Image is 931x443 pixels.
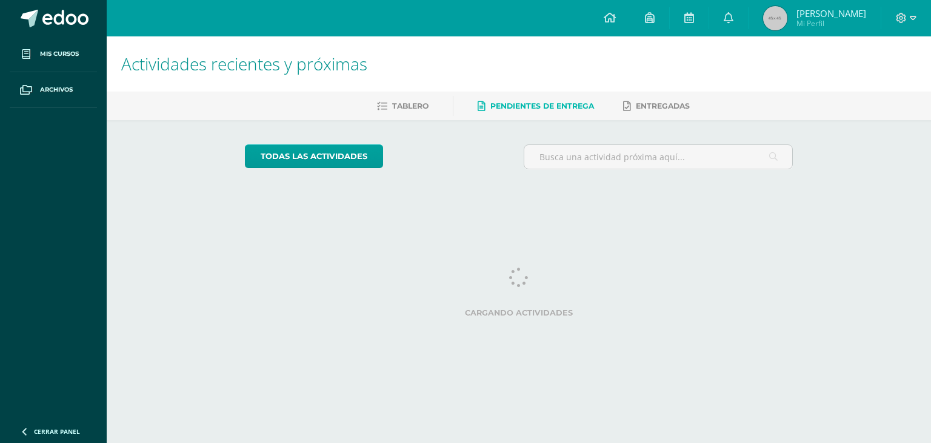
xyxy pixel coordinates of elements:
a: Mis cursos [10,36,97,72]
a: Tablero [377,96,429,116]
label: Cargando actividades [245,308,793,317]
span: Entregadas [636,101,690,110]
span: Mi Perfil [796,18,866,29]
a: Pendientes de entrega [478,96,594,116]
a: todas las Actividades [245,144,383,168]
span: Pendientes de entrega [490,101,594,110]
span: Mis cursos [40,49,79,59]
span: Archivos [40,85,73,95]
span: Actividades recientes y próximas [121,52,367,75]
span: [PERSON_NAME] [796,7,866,19]
a: Entregadas [623,96,690,116]
span: Cerrar panel [34,427,80,436]
input: Busca una actividad próxima aquí... [524,145,793,169]
img: 45x45 [763,6,787,30]
span: Tablero [392,101,429,110]
a: Archivos [10,72,97,108]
